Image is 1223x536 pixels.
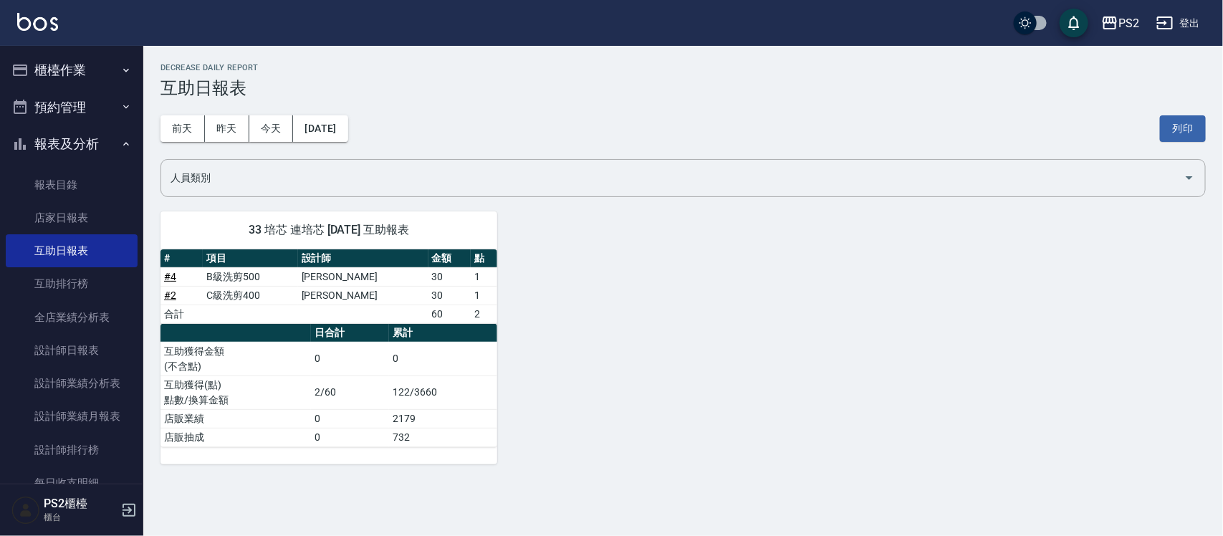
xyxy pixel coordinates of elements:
[311,375,389,409] td: 2/60
[298,267,428,286] td: [PERSON_NAME]
[164,271,176,282] a: #4
[160,409,311,428] td: 店販業績
[203,249,297,268] th: 項目
[160,63,1206,72] h2: Decrease Daily Report
[6,89,138,126] button: 預約管理
[160,115,205,142] button: 前天
[428,305,471,323] td: 60
[293,115,347,142] button: [DATE]
[471,305,497,323] td: 2
[6,434,138,466] a: 設計師排行榜
[298,286,428,305] td: [PERSON_NAME]
[311,409,389,428] td: 0
[178,223,480,237] span: 33 培芯 連培芯 [DATE] 互助報表
[203,286,297,305] td: C級洗剪400
[311,324,389,343] th: 日合計
[311,342,389,375] td: 0
[428,286,471,305] td: 30
[428,249,471,268] th: 金額
[1160,115,1206,142] button: 列印
[6,334,138,367] a: 設計師日報表
[249,115,294,142] button: 今天
[471,249,497,268] th: 點
[164,289,176,301] a: #2
[298,249,428,268] th: 設計師
[205,115,249,142] button: 昨天
[6,168,138,201] a: 報表目錄
[1178,166,1201,189] button: Open
[6,234,138,267] a: 互助日報表
[389,342,497,375] td: 0
[44,497,117,511] h5: PS2櫃檯
[6,466,138,499] a: 每日收支明細
[1060,9,1088,37] button: save
[428,267,471,286] td: 30
[6,367,138,400] a: 設計師業績分析表
[1095,9,1145,38] button: PS2
[160,428,311,446] td: 店販抽成
[160,305,203,323] td: 合計
[44,511,117,524] p: 櫃台
[160,342,311,375] td: 互助獲得金額 (不含點)
[389,375,497,409] td: 122/3660
[160,78,1206,98] h3: 互助日報表
[6,267,138,300] a: 互助排行榜
[1151,10,1206,37] button: 登出
[167,166,1178,191] input: 人員名稱
[6,52,138,89] button: 櫃檯作業
[160,375,311,409] td: 互助獲得(點) 點數/換算金額
[311,428,389,446] td: 0
[389,428,497,446] td: 732
[11,496,40,525] img: Person
[6,400,138,433] a: 設計師業績月報表
[203,267,297,286] td: B級洗剪500
[160,324,497,447] table: a dense table
[471,267,497,286] td: 1
[17,13,58,31] img: Logo
[6,301,138,334] a: 全店業績分析表
[6,125,138,163] button: 報表及分析
[389,409,497,428] td: 2179
[1118,14,1139,32] div: PS2
[471,286,497,305] td: 1
[6,201,138,234] a: 店家日報表
[389,324,497,343] th: 累計
[160,249,203,268] th: #
[160,249,497,324] table: a dense table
